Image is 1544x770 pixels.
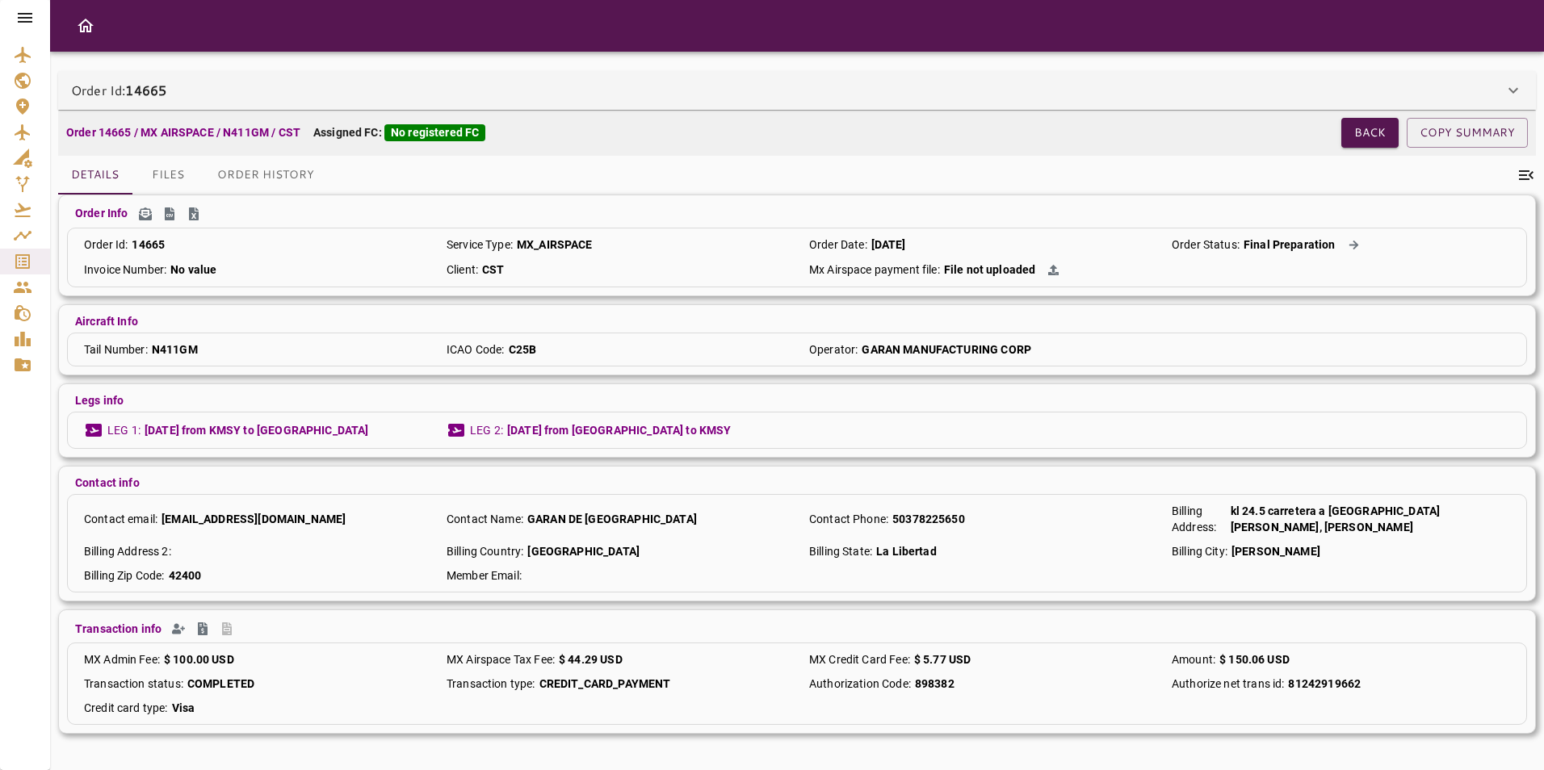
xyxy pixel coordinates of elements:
p: $ 150.06 USD [1219,651,1290,667]
span: Create Invoice [216,618,237,639]
p: Service Type : [447,236,513,253]
span: Create Quickbooks Contact [168,618,189,639]
p: Transaction info [75,621,162,637]
p: $ 44.29 USD [559,651,623,667]
p: N411GM [152,341,198,358]
p: CREDIT_CARD_PAYMENT [539,676,671,692]
p: [DATE] [871,236,906,253]
p: Credit card type : [84,700,168,716]
p: Contact Phone : [809,511,888,527]
p: 81242919662 [1288,676,1361,692]
span: Create Preinvoice [192,618,213,639]
p: [PERSON_NAME] [1231,543,1320,559]
p: No value [170,262,216,278]
p: Order 14665 / MX AIRSPACE / N411GM / CST [66,124,300,141]
p: Order Status : [1172,236,1240,253]
p: MX Airspace Tax Fee : [447,651,555,667]
p: GARAN DE [GEOGRAPHIC_DATA] [527,511,697,527]
p: Order Id: [71,81,166,100]
button: Details [58,156,132,195]
p: La Libertad [876,543,937,559]
p: Order Date : [809,236,867,253]
p: Final Preparation [1244,236,1336,253]
p: MX_AIRSPACE [517,236,593,253]
p: ICAO Code : [447,341,505,358]
p: C25B [509,341,537,358]
p: $ 100.00 USD [164,651,234,667]
p: Billing Address : [1172,503,1227,535]
span: Operation Details [183,203,204,224]
b: 14665 [125,81,166,99]
p: Mx Airspace payment file : [809,262,940,278]
p: Aircraft Info [75,313,138,329]
p: $ 5.77 USD [914,651,971,667]
p: Contact Name : [447,511,523,527]
p: 14665 [132,236,165,253]
p: MX Admin Fee : [84,651,160,667]
p: Billing Country : [447,543,523,559]
p: Authorize net trans id : [1172,676,1284,692]
p: [DATE] from KMSY to [GEOGRAPHIC_DATA] [145,422,369,438]
p: Order Id : [84,236,128,253]
p: Billing Address 2 : [84,543,171,559]
p: 898382 [915,676,955,692]
p: GARAN MANUFACTURING CORP [862,341,1031,358]
p: [GEOGRAPHIC_DATA] [527,543,640,559]
p: Contact email : [84,511,157,527]
button: COPY SUMMARY [1407,118,1528,148]
p: 50378225650 [892,511,965,527]
button: Action [1342,236,1366,253]
p: Member Email : [447,567,522,584]
p: Transaction type : [447,676,535,692]
p: kl 24.5 carretera a [GEOGRAPHIC_DATA][PERSON_NAME], [PERSON_NAME] [1231,503,1504,535]
button: Order History [204,156,327,195]
p: Visa [172,700,195,716]
span: Send SENEAM Email [135,203,156,224]
p: Billing State : [809,543,872,559]
button: Files [132,156,204,195]
p: CST [482,262,504,278]
p: MX Credit Card Fee : [809,651,910,667]
p: Legs info [75,392,124,408]
button: Back [1341,118,1399,148]
p: Operator : [809,341,858,358]
p: 42400 [169,567,202,584]
p: Order Info [75,205,128,221]
p: Contact info [75,475,140,491]
p: Billing City : [1172,543,1227,559]
p: Assigned FC: [313,124,485,141]
button: Open drawer [69,10,102,42]
p: Billing Zip Code : [84,567,165,584]
div: Order Id:14665 [58,71,1536,110]
p: Amount : [1172,651,1215,667]
p: Invoice Number : [84,262,166,278]
p: Tail Number : [84,341,148,358]
p: [DATE] from [GEOGRAPHIC_DATA] to KMSY [507,422,732,438]
p: Client : [447,262,478,278]
p: File not uploaded [944,262,1036,278]
p: [EMAIL_ADDRESS][DOMAIN_NAME] [162,511,346,527]
button: Action [1042,262,1065,278]
p: LEG 1 : [107,422,141,438]
p: Authorization Code : [809,676,911,692]
p: Transaction status : [84,676,183,692]
p: COMPLETED [187,676,254,692]
p: LEG 2 : [470,422,503,438]
div: No registered FC [384,124,485,141]
span: SENEAM CSV [159,203,180,224]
